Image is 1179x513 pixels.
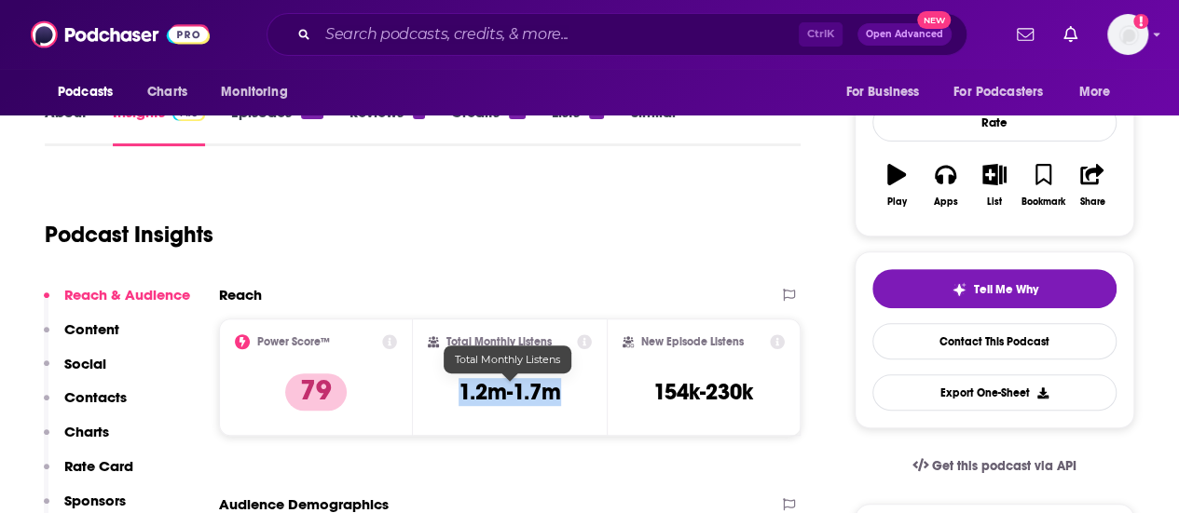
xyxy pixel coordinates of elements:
[219,286,262,304] h2: Reach
[653,378,753,406] h3: 154k-230k
[1079,196,1104,208] div: Share
[64,355,106,372] p: Social
[1107,14,1148,55] span: Logged in as calellac
[857,23,952,46] button: Open AdvancedNew
[970,152,1019,219] button: List
[44,457,133,492] button: Rate Card
[552,103,604,146] a: Lists12
[267,13,967,56] div: Search podcasts, credits, & more...
[44,355,106,389] button: Social
[872,374,1117,411] button: Export One-Sheet
[64,423,109,440] p: Charts
[1009,19,1041,50] a: Show notifications dropdown
[872,269,1117,308] button: tell me why sparkleTell Me Why
[1066,74,1134,110] button: open menu
[974,282,1038,297] span: Tell Me Why
[987,196,1002,208] div: List
[45,221,213,249] h1: Podcast Insights
[58,79,113,105] span: Podcasts
[221,79,287,105] span: Monitoring
[459,378,561,406] h3: 1.2m-1.7m
[64,492,126,509] p: Sponsors
[1068,152,1117,219] button: Share
[887,196,907,208] div: Play
[318,20,799,49] input: Search podcasts, credits, & more...
[872,152,921,219] button: Play
[1107,14,1148,55] img: User Profile
[872,103,1117,142] div: Rate
[44,320,119,355] button: Content
[898,443,1091,489] a: Get this podcast via API
[45,103,87,146] a: About
[917,11,951,29] span: New
[64,286,190,304] p: Reach & Audience
[44,423,109,457] button: Charts
[1021,196,1065,208] div: Bookmark
[1079,79,1111,105] span: More
[285,373,347,411] p: 79
[113,103,205,146] a: InsightsPodchaser Pro
[641,335,744,348] h2: New Episode Listens
[630,103,676,146] a: Similar
[135,74,199,110] a: Charts
[147,79,187,105] span: Charts
[451,103,526,146] a: Credits92
[872,323,1117,359] a: Contact This Podcast
[921,152,969,219] button: Apps
[941,74,1070,110] button: open menu
[832,74,942,110] button: open menu
[866,30,943,39] span: Open Advanced
[31,17,210,52] img: Podchaser - Follow, Share and Rate Podcasts
[455,353,560,366] span: Total Monthly Listens
[64,388,127,406] p: Contacts
[1133,14,1148,29] svg: Add a profile image
[64,457,133,475] p: Rate Card
[845,79,919,105] span: For Business
[1107,14,1148,55] button: Show profile menu
[231,103,323,146] a: Episodes369
[45,74,137,110] button: open menu
[44,388,127,423] button: Contacts
[1056,19,1085,50] a: Show notifications dropdown
[799,22,843,47] span: Ctrl K
[952,282,967,297] img: tell me why sparkle
[934,196,958,208] div: Apps
[257,335,330,348] h2: Power Score™
[446,335,552,348] h2: Total Monthly Listens
[64,320,119,338] p: Content
[44,286,190,320] button: Reach & Audience
[1019,152,1067,219] button: Bookmark
[208,74,311,110] button: open menu
[932,458,1076,474] span: Get this podcast via API
[219,495,389,513] h2: Audience Demographics
[953,79,1043,105] span: For Podcasters
[350,103,424,146] a: Reviews5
